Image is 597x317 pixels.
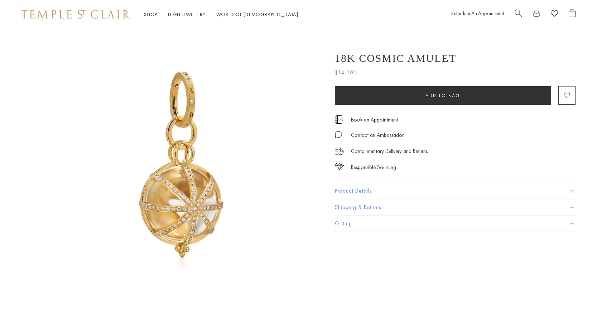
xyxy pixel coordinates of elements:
[216,11,298,18] a: World of [DEMOGRAPHIC_DATA]World of [DEMOGRAPHIC_DATA]
[335,131,342,138] img: MessageIcon-01_2.svg
[335,147,344,156] img: icon_delivery.svg
[569,9,576,20] a: Open Shopping Bag
[515,9,522,20] a: Search
[451,10,504,16] a: Schedule An Appointment
[561,283,590,310] iframe: Gorgias live chat messenger
[335,115,343,124] img: icon_appointment.svg
[335,52,456,64] h1: 18K Cosmic Amulet
[168,11,206,18] a: High JewelleryHigh Jewellery
[335,68,357,77] span: $14,000
[144,10,298,19] nav: Main navigation
[335,216,576,232] button: Gifting
[335,86,551,105] button: Add to bag
[335,163,344,170] img: icon_sourcing.svg
[144,11,157,18] a: ShopShop
[425,93,461,99] span: Add to bag
[351,131,404,140] div: Contact an Ambassador
[21,10,130,19] img: Temple St. Clair
[551,9,558,20] a: View Wishlist
[335,183,576,199] button: Product Details
[335,199,576,216] button: Shipping & Returns
[351,163,396,172] div: Responsible Sourcing
[47,29,318,299] img: 18K Cosmic Amulet
[351,147,428,156] p: Complimentary Delivery and Returns
[351,116,398,124] a: Book an Appointment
